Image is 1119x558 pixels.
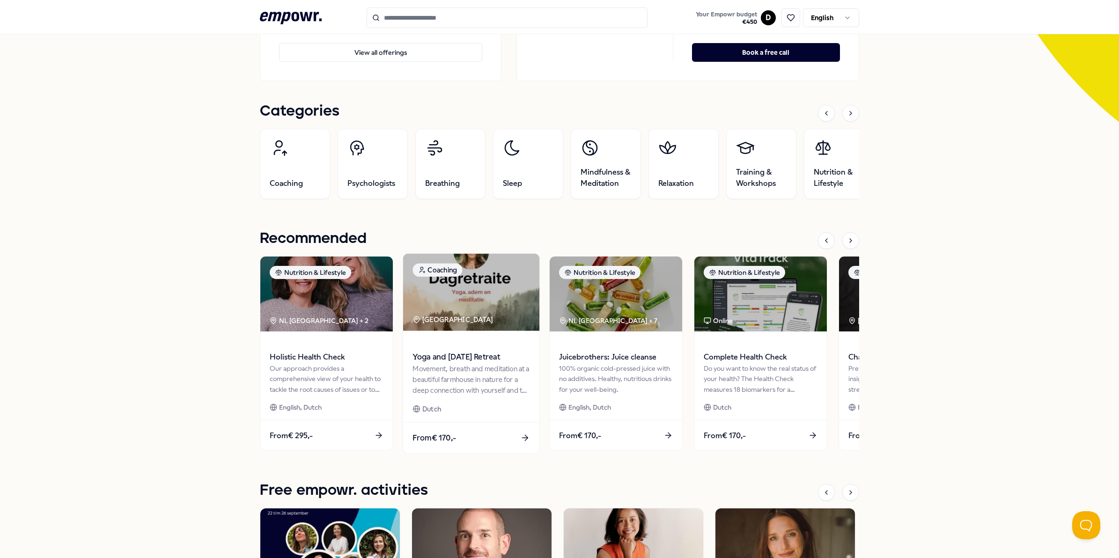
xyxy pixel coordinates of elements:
[270,266,351,279] div: Nutrition & Lifestyle
[403,254,539,331] img: package image
[425,178,460,189] span: Breathing
[694,256,827,451] a: package imageNutrition & LifestyleOnlineComplete Health CheckDo you want to know the real status ...
[503,178,522,189] span: Sleep
[549,256,683,451] a: package imageNutrition & LifestyleNL [GEOGRAPHIC_DATA] + 7Juicebrothers: Juice cleanse100% organi...
[279,28,482,62] a: View all offerings
[704,316,733,326] div: Online
[696,18,757,26] span: € 450
[581,167,631,189] span: Mindfulness & Meditation
[726,129,796,199] a: Training & Workshops
[814,167,864,189] span: Nutrition & Lifestyle
[658,178,694,189] span: Relaxation
[848,351,962,363] span: Charged: Health & Stress Scan
[260,129,330,199] a: Coaching
[704,430,746,442] span: From € 170,-
[412,263,462,277] div: Coaching
[279,402,322,412] span: English, Dutch
[568,402,611,412] span: English, Dutch
[338,129,408,199] a: Psychologists
[692,8,761,28] a: Your Empowr budget€450
[270,316,368,326] div: NL [GEOGRAPHIC_DATA] + 2
[415,129,486,199] a: Breathing
[559,430,601,442] span: From € 170,-
[412,351,530,363] span: Yoga and [DATE] Retreat
[412,314,494,325] div: [GEOGRAPHIC_DATA]
[848,363,962,395] div: Preventive health scan offering insights into muscle mass, body fat, stress levels, and general c...
[559,351,673,363] span: Juicebrothers: Juice cleanse
[270,363,383,395] div: Our approach provides a comprehensive view of your health to tackle the root causes of issues or ...
[713,402,731,412] span: Dutch
[559,266,640,279] div: Nutrition & Lifestyle
[422,404,441,414] span: Dutch
[736,167,787,189] span: Training & Workshops
[694,9,759,28] button: Your Empowr budget€450
[648,129,719,199] a: Relaxation
[704,363,817,395] div: Do you want to know the real status of your health? The Health Check measures 18 biomarkers for a...
[347,178,395,189] span: Psychologists
[696,11,757,18] span: Your Empowr budget
[367,7,648,28] input: Search for products, categories or subcategories
[694,257,827,331] img: package image
[559,316,657,326] div: NL [GEOGRAPHIC_DATA] + 7
[848,266,930,279] div: Nutrition & Lifestyle
[804,129,874,199] a: Nutrition & Lifestyle
[270,430,313,442] span: From € 295,-
[260,479,428,502] h1: Free empowr. activities
[493,129,563,199] a: Sleep
[704,351,817,363] span: Complete Health Check
[260,257,393,331] img: package image
[761,10,776,25] button: D
[839,257,972,331] img: package image
[848,430,891,442] span: From € 100,-
[260,256,393,451] a: package imageNutrition & LifestyleNL [GEOGRAPHIC_DATA] + 2Holistic Health CheckOur approach provi...
[692,43,840,62] button: Book a free call
[858,402,900,412] span: English, Dutch
[279,43,482,62] button: View all offerings
[550,257,682,331] img: package image
[260,100,339,123] h1: Categories
[270,351,383,363] span: Holistic Health Check
[1072,511,1100,539] iframe: Help Scout Beacon - Open
[559,363,673,395] div: 100% organic cold-pressed juice with no additives. Healthy, nutritious drinks for your well-being.
[403,253,540,454] a: package imageCoaching[GEOGRAPHIC_DATA] Yoga and [DATE] RetreatMovement, breath and meditation at ...
[704,266,785,279] div: Nutrition & Lifestyle
[412,432,456,444] span: From € 170,-
[848,316,928,326] div: [GEOGRAPHIC_DATA]
[260,227,367,250] h1: Recommended
[412,363,530,396] div: Movement, breath and meditation at a beautiful farmhouse in nature for a deep connection with you...
[270,178,303,189] span: Coaching
[839,256,972,451] a: package imageNutrition & Lifestyle[GEOGRAPHIC_DATA] Charged: Health & Stress ScanPreventive healt...
[571,129,641,199] a: Mindfulness & Meditation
